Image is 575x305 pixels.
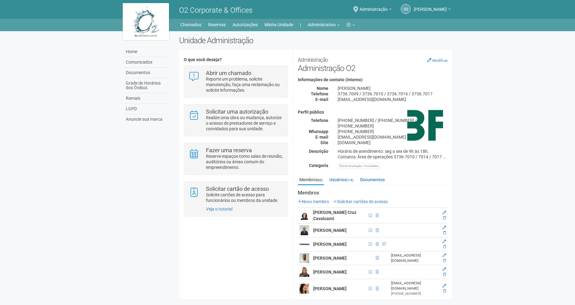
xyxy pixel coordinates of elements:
strong: Site [320,140,328,145]
a: LGPD [124,104,170,114]
a: Administrativo [308,20,340,29]
p: Reporte um problema, solicite manutenção, faça uma reclamação ou solicite informações. [206,76,283,93]
a: Editar membro [442,284,446,288]
a: Excluir membro [443,289,446,293]
small: (6) [318,178,322,182]
strong: E-mail [315,135,328,140]
a: Documentos [359,175,386,184]
a: Reservas [208,20,226,29]
img: business.png [407,110,443,141]
a: Solicitar uma autorização Realize uma obra ou mudança, autorize o acesso de prestadores de serviç... [189,109,283,132]
h4: Informações de contato (interno) [298,77,448,82]
small: Modificar [432,58,448,63]
strong: Nome [317,86,328,91]
strong: Telefone [311,118,328,123]
a: | [300,20,301,29]
strong: Abrir um chamado [206,70,251,76]
a: Chamados [180,20,201,29]
div: Horário de atendimento: seg a sex de 9h às 18h. Contatos: Área de operações 3736-7010 / 7014 / 70... [333,148,452,160]
h2: Administração O2 [298,54,448,73]
div: [EMAIL_ADDRESS][DOMAIN_NAME] [333,97,452,102]
strong: [PERSON_NAME] [313,269,347,274]
div: 3736.7009 / 3736.7010 / 3736.7016 / 3736.7017 [333,91,452,97]
a: Editar membro [442,211,446,215]
div: [DOMAIN_NAME] [333,140,452,145]
a: [PERSON_NAME] [414,8,451,13]
strong: Telefone [311,91,328,96]
h2: Unidade Administração [179,36,453,45]
h4: Perfil público [298,110,448,115]
a: Novo membro [298,199,329,204]
a: Autorizações [232,20,258,29]
strong: [PERSON_NAME] [313,228,347,233]
strong: Membros [298,190,448,196]
span: Cartão de acesso ativo [374,212,380,219]
a: Comunicados [124,57,170,68]
img: logo.jpg [123,3,169,40]
img: user.png [299,211,309,220]
span: O2 Corporate & Offices [179,6,253,15]
p: Realize uma obra ou mudança, autorize o acesso de prestadores de serviço e convidados para sua un... [206,115,283,132]
a: Veja o tutorial [206,207,232,211]
small: Administração [298,57,328,63]
span: Cartão de acesso cancelado [374,255,380,261]
a: Administração [359,8,392,13]
span: CPF 173.275.407-17 [367,285,374,292]
img: user.png [299,253,309,263]
a: Editar membro [442,225,446,230]
strong: E-mail [315,97,328,102]
img: user.png [299,225,309,235]
span: Cartão de acesso ativo [374,241,380,248]
div: [PHONE_NUMBER] [333,129,452,134]
strong: Descrição [309,149,328,154]
strong: [PERSON_NAME] Cruz Cavalcanti [313,210,356,221]
a: Abrir um chamado Reporte um problema, solicite manutenção, faça uma reclamação ou solicite inform... [189,70,283,93]
a: Excluir membro [443,272,446,277]
span: Administração [359,1,388,12]
div: [PHONE_NUMBER] / [PHONE_NUMBER] / [PHONE_NUMBER] [333,118,452,129]
a: Editar membro [442,239,446,244]
a: Excluir membro [443,216,446,220]
a: Membros(6) [298,175,324,185]
a: Excluir membro [443,231,446,235]
span: Cartão de acesso ativo [374,227,380,234]
a: Documentos [124,68,170,78]
small: (14) [347,178,353,182]
img: user.png [299,267,309,277]
a: GS [401,4,411,14]
span: CPF 075.606.497-00 [367,241,374,248]
span: teste do Minium [380,241,386,248]
strong: [PERSON_NAME] [313,256,347,261]
span: Cartão de acesso ativo [374,285,380,292]
a: Solicitar cartão de acesso Solicite cartões de acesso para funcionários ou membros da unidade. [189,186,283,203]
a: Solicitar cartões de acesso [333,199,388,204]
div: [EMAIL_ADDRESS][DOMAIN_NAME] [391,253,437,263]
a: Modificar [427,58,448,63]
img: user.png [299,239,309,249]
span: CPF 307.940.727-04 [367,227,374,234]
div: [EMAIL_ADDRESS][DOMAIN_NAME] [391,281,437,291]
strong: [PERSON_NAME] [313,242,347,247]
div: [EMAIL_ADDRESS][DOMAIN_NAME] [333,134,452,140]
h4: O que você deseja? [184,57,288,62]
a: Editar membro [442,267,446,271]
img: user.png [299,284,309,294]
strong: Fazer uma reserva [206,147,252,153]
strong: Solicitar cartão de acesso [206,186,269,192]
p: Reserve espaços como salas de reunião, auditórios ou áreas comum do empreendimento. [206,153,283,170]
a: Editar membro [442,253,446,257]
span: CPF 112.279.057-00 [367,212,374,219]
span: Gabriela Souza [414,1,447,12]
strong: Solicitar uma autorização [206,108,268,115]
div: [PERSON_NAME] [333,86,452,91]
a: Ramais [124,93,170,104]
a: Configurações [347,20,355,29]
strong: Categoria [309,163,328,168]
a: Excluir membro [443,258,446,263]
a: Fazer uma reserva Reserve espaços como salas de reunião, auditórios ou áreas comum do empreendime... [189,148,283,170]
div: [PHONE_NUMBER] [391,291,437,296]
a: Usuários(14) [328,175,355,184]
a: Excluir membro [443,244,446,249]
span: CPF 149.338.577-17 [367,269,374,275]
strong: Whatsapp [309,129,328,134]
